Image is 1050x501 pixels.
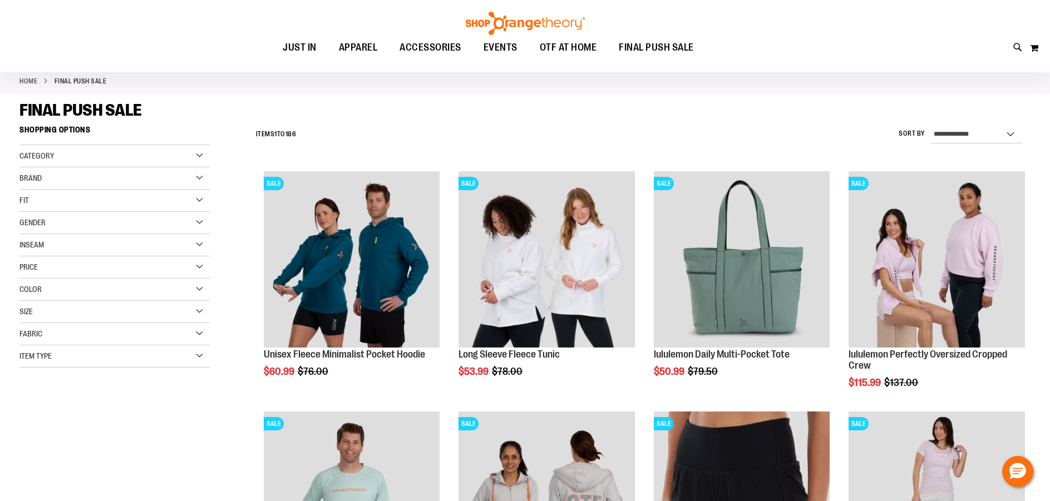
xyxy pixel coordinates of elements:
[388,35,472,61] a: ACCESSORIES
[274,130,277,138] span: 1
[843,166,1031,416] div: product
[19,76,37,86] a: Home
[298,366,330,377] span: $76.00
[19,351,52,360] span: Item Type
[459,171,635,349] a: Product image for Fleece Long SleeveSALE
[19,307,33,316] span: Size
[19,218,46,227] span: Gender
[472,35,529,61] a: EVENTS
[283,35,317,60] span: JUST IN
[453,166,640,405] div: product
[464,12,586,35] img: Shop Orangetheory
[459,417,479,430] span: SALE
[285,130,297,138] span: 186
[264,171,440,349] a: Unisex Fleece Minimalist Pocket HoodieSALE
[654,349,790,360] a: lululemon Daily Multi-Pocket Tote
[884,377,920,388] span: $137.00
[19,120,210,145] strong: Shopping Options
[19,285,42,294] span: Color
[849,377,883,388] span: $115.99
[654,171,830,349] a: lululemon Daily Multi-Pocket ToteSALE
[849,171,1025,349] a: lululemon Perfectly Oversized Cropped CrewSALE
[459,349,560,360] a: Long Sleeve Fleece Tunic
[19,196,29,205] span: Fit
[19,329,42,338] span: Fabric
[264,177,284,190] span: SALE
[459,171,635,348] img: Product image for Fleece Long Sleeve
[484,35,517,60] span: EVENTS
[19,101,142,120] span: FINAL PUSH SALE
[55,76,107,86] strong: FINAL PUSH SALE
[492,366,524,377] span: $78.00
[654,417,674,430] span: SALE
[459,366,490,377] span: $53.99
[328,35,389,61] a: APPAREL
[654,171,830,348] img: lululemon Daily Multi-Pocket Tote
[272,35,328,61] a: JUST IN
[258,166,446,405] div: product
[19,173,42,182] span: Brand
[540,35,597,60] span: OTF AT HOME
[619,35,694,60] span: FINAL PUSH SALE
[264,417,284,430] span: SALE
[899,129,925,138] label: Sort By
[400,35,461,60] span: ACCESSORIES
[849,171,1025,348] img: lululemon Perfectly Oversized Cropped Crew
[608,35,705,60] a: FINAL PUSH SALE
[654,366,686,377] span: $50.99
[648,166,836,405] div: product
[849,349,1007,371] a: lululemon Perfectly Oversized Cropped Crew
[529,35,608,61] a: OTF AT HOME
[264,171,440,348] img: Unisex Fleece Minimalist Pocket Hoodie
[19,151,54,160] span: Category
[849,417,869,430] span: SALE
[19,240,44,249] span: Inseam
[849,177,869,190] span: SALE
[339,35,378,60] span: APPAREL
[654,177,674,190] span: SALE
[688,366,719,377] span: $79.50
[1002,456,1033,487] button: Hello, have a question? Let’s chat.
[459,177,479,190] span: SALE
[256,126,297,143] h2: Items to
[19,262,38,271] span: Price
[264,366,296,377] span: $60.99
[264,349,425,360] a: Unisex Fleece Minimalist Pocket Hoodie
